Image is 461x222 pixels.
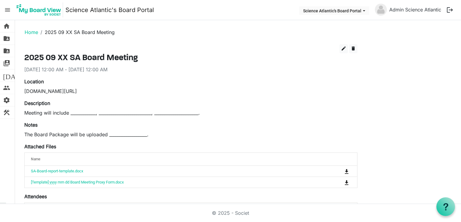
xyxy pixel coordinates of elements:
[375,4,387,16] img: no-profile-picture.svg
[24,121,38,128] label: Notes
[24,143,56,150] label: Attached Files
[3,82,10,94] span: people
[3,94,10,106] span: settings
[15,2,63,17] img: My Board View Logo
[31,169,83,173] a: SA-Board-report-template.docx
[3,20,10,32] span: home
[349,44,357,53] button: delete
[342,178,351,187] button: Download
[24,78,44,85] label: Location
[24,131,357,138] p: The Board Package will be uploaded __________________.
[3,32,10,45] span: folder_shared
[339,44,348,53] button: edit
[299,6,369,15] button: Science Atlantic's Board Portal dropdownbutton
[38,29,115,36] li: 2025 09 XX SA Board Meeting
[387,4,444,16] a: Admin Science Atlantic
[24,193,47,200] label: Attendees
[212,210,249,216] a: © 2025 - Societ
[25,177,320,188] td: [Template] yyyy mm dd Board Meeting Proxy Form.docx is template cell column header Name
[341,46,346,51] span: edit
[3,57,10,69] span: switch_account
[3,69,26,82] span: [DATE]
[31,180,124,184] a: [Template] yyyy mm dd Board Meeting Proxy Form.docx
[24,109,357,116] p: Meeting will include ____________, _________________________, _____________________.
[320,177,357,188] td: is Command column column header
[444,4,456,16] button: logout
[342,167,351,175] button: Download
[24,53,357,63] h3: 2025 09 XX SA Board Meeting
[24,100,50,107] label: Description
[15,2,65,17] a: My Board View Logo
[351,46,356,51] span: delete
[24,66,357,73] div: [DATE] 12:00 AM - [DATE] 12:00 AM
[25,29,38,35] a: Home
[31,157,40,161] span: Name
[25,166,320,177] td: SA-Board-report-template.docx is template cell column header Name
[3,45,10,57] span: folder_shared
[2,4,13,16] span: menu
[320,166,357,177] td: is Command column column header
[65,4,154,16] a: Science Atlantic's Board Portal
[3,106,10,119] span: construction
[24,88,357,95] div: [DOMAIN_NAME][URL]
